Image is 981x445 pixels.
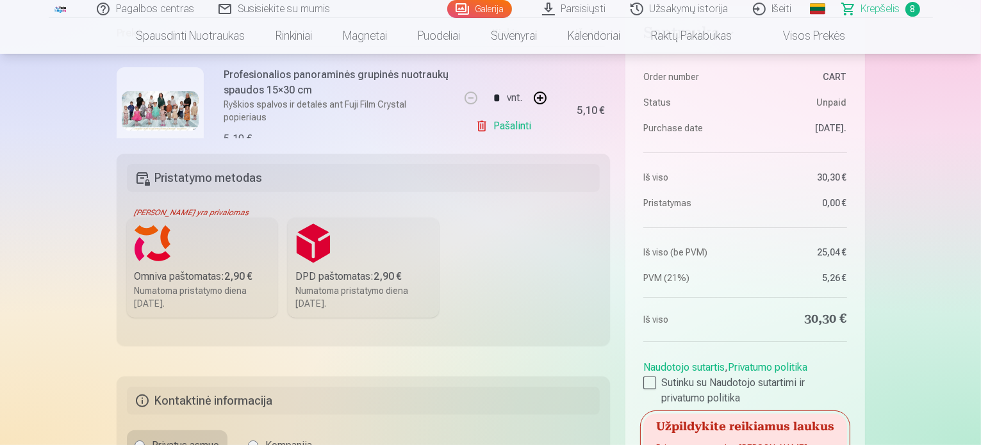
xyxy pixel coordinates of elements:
[643,70,739,83] dt: Order number
[643,96,739,109] dt: Status
[260,18,327,54] a: Rinkiniai
[402,18,475,54] a: Puodeliai
[747,18,861,54] a: Visos prekės
[905,2,920,17] span: 8
[54,5,68,13] img: /fa5
[752,246,847,259] dd: 25,04 €
[643,197,739,209] dt: Pristatymas
[475,18,552,54] a: Suvenyrai
[295,284,431,310] div: Numatoma pristatymo diena [DATE].
[636,18,747,54] a: Raktų pakabukas
[752,197,847,209] dd: 0,00 €
[127,164,600,192] h5: Pristatymo metodas
[577,107,605,115] div: 5,10 €
[728,361,807,373] a: Privatumo politika
[224,98,450,124] p: Ryškios spalvos ir detalės ant Fuji Film Crystal popieriaus
[752,271,847,284] dd: 5,26 €
[752,171,847,184] dd: 30,30 €
[327,18,402,54] a: Magnetai
[643,414,846,437] h5: Užpildykite reikiamus laukus
[507,83,522,113] div: vnt.
[752,122,847,134] dd: [DATE].
[135,284,270,310] div: Numatoma pristatymo diena [DATE].
[643,311,739,328] dt: Iš viso
[643,171,739,184] dt: Iš viso
[224,67,450,98] h6: Profesionalios panoraminės grupinės nuotraukų spaudos 15×30 cm
[127,387,600,415] h5: Kontaktinė informacija
[643,361,725,373] a: Naudotojo sutartis
[752,311,847,328] dd: 30,30 €
[120,18,260,54] a: Spausdinti nuotraukas
[374,270,402,282] b: 2,90 €
[643,355,846,406] div: ,
[643,271,739,284] dt: PVM (21%)
[295,269,431,284] div: DPD paštomatas :
[643,375,846,406] label: Sutinku su Naudotojo sutartimi ir privatumo politika
[817,96,847,109] span: Unpaid
[475,113,536,139] a: Pašalinti
[861,1,900,17] span: Krepšelis
[224,131,252,147] div: 5,10 €
[643,246,739,259] dt: Iš viso (be PVM)
[127,207,600,218] div: [PERSON_NAME] yra privalomas
[552,18,636,54] a: Kalendoriai
[135,269,270,284] div: Omniva paštomatas :
[752,70,847,83] dd: CART
[643,122,739,134] dt: Purchase date
[225,270,253,282] b: 2,90 €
